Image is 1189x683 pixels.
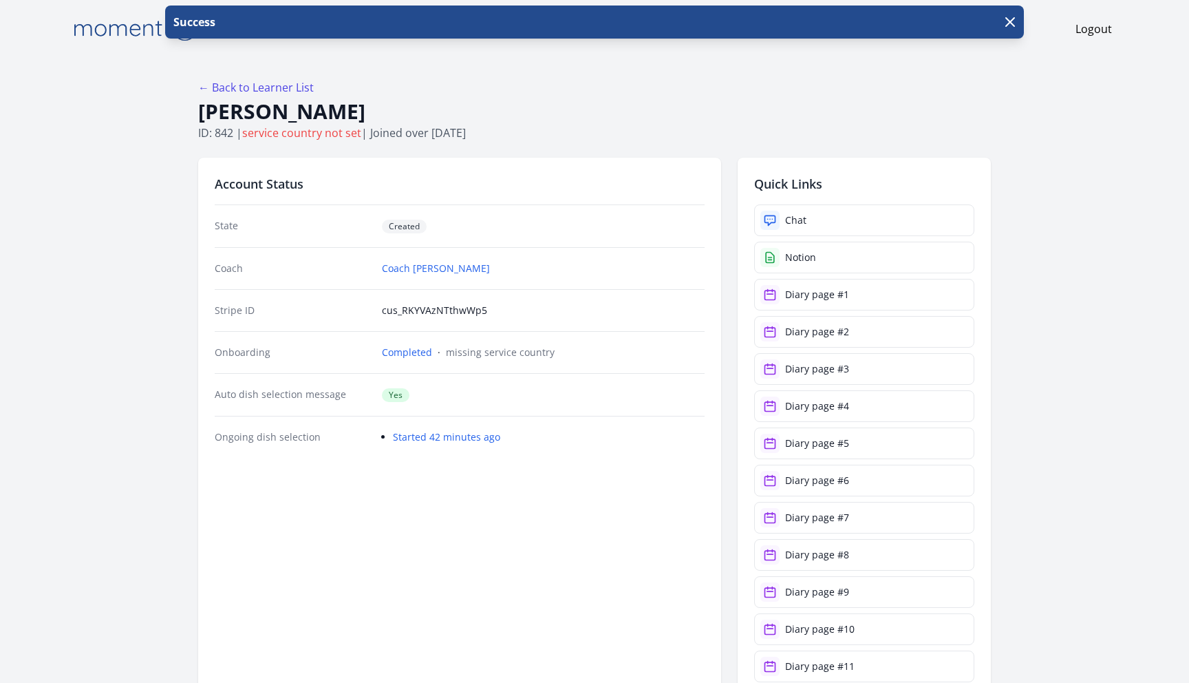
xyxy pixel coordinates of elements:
[198,80,314,95] a: ← Back to Learner List
[242,125,361,140] span: service country not set
[215,388,371,402] dt: Auto dish selection message
[393,430,500,443] a: Started 42 minutes ago
[754,651,974,682] a: Diary page #11
[785,660,855,673] div: Diary page #11
[754,174,974,193] h2: Quick Links
[754,316,974,348] a: Diary page #2
[198,125,991,141] p: ID: 842 | | Joined over [DATE]
[382,388,409,402] span: Yes
[215,304,371,317] dt: Stripe ID
[446,346,555,359] span: missing service country
[754,576,974,608] a: Diary page #9
[754,390,974,422] a: Diary page #4
[785,474,849,487] div: Diary page #6
[215,219,371,233] dt: State
[785,288,849,302] div: Diary page #1
[785,325,849,339] div: Diary page #2
[215,430,371,444] dt: Ongoing dish selection
[754,613,974,645] a: Diary page #10
[438,346,440,359] span: ·
[754,242,974,273] a: Notion
[754,279,974,311] a: Diary page #1
[198,98,991,125] h1: [PERSON_NAME]
[754,428,974,459] a: Diary page #5
[754,539,974,571] a: Diary page #8
[785,251,816,264] div: Notion
[215,174,705,193] h2: Account Status
[754,465,974,496] a: Diary page #6
[754,502,974,534] a: Diary page #7
[785,362,849,376] div: Diary page #3
[754,204,974,236] a: Chat
[215,262,371,275] dt: Coach
[382,346,432,359] a: Completed
[171,14,215,30] p: Success
[785,399,849,413] div: Diary page #4
[785,622,855,636] div: Diary page #10
[785,585,849,599] div: Diary page #9
[754,353,974,385] a: Diary page #3
[382,304,705,317] dd: cus_RKYVAzNTthwWp5
[785,213,806,227] div: Chat
[785,437,849,450] div: Diary page #5
[215,346,371,359] dt: Onboarding
[382,262,490,275] a: Coach [PERSON_NAME]
[785,511,849,525] div: Diary page #7
[382,220,427,233] span: Created
[785,548,849,562] div: Diary page #8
